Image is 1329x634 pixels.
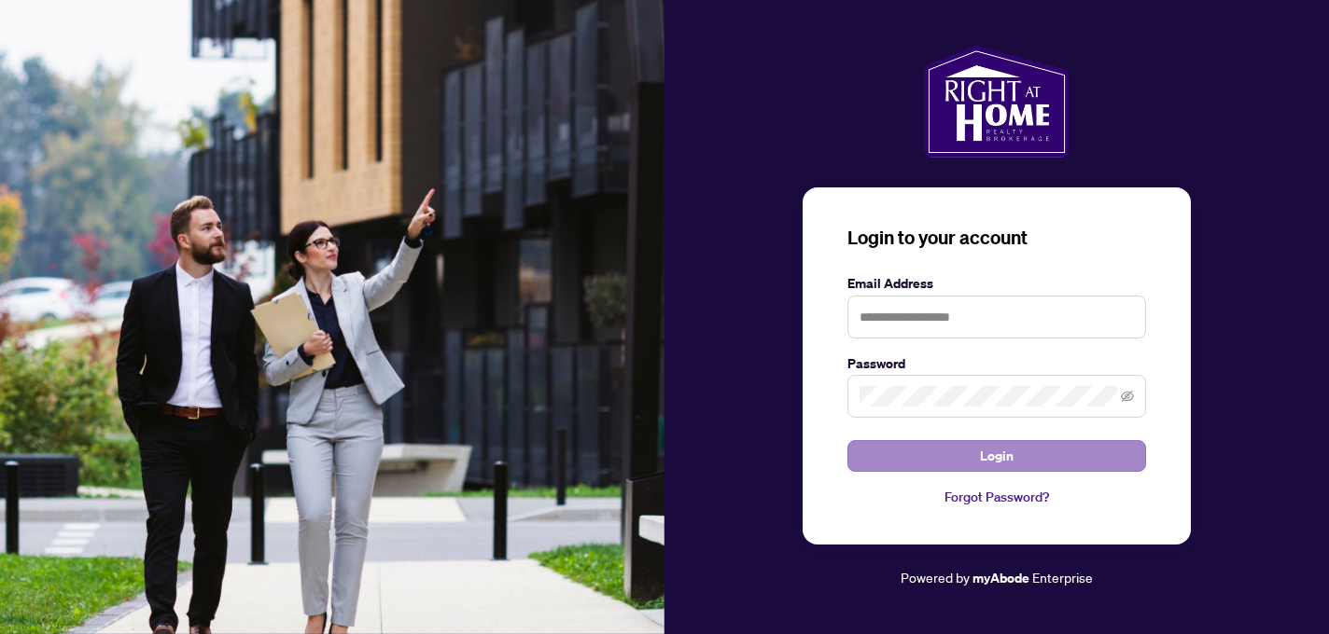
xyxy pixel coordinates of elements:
[847,225,1146,251] h3: Login to your account
[901,569,970,586] span: Powered by
[847,487,1146,507] a: Forgot Password?
[980,441,1014,471] span: Login
[847,440,1146,472] button: Login
[972,568,1029,588] a: myAbode
[924,46,1069,158] img: ma-logo
[847,353,1146,374] label: Password
[1121,390,1134,403] span: eye-invisible
[1032,569,1093,586] span: Enterprise
[847,273,1146,294] label: Email Address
